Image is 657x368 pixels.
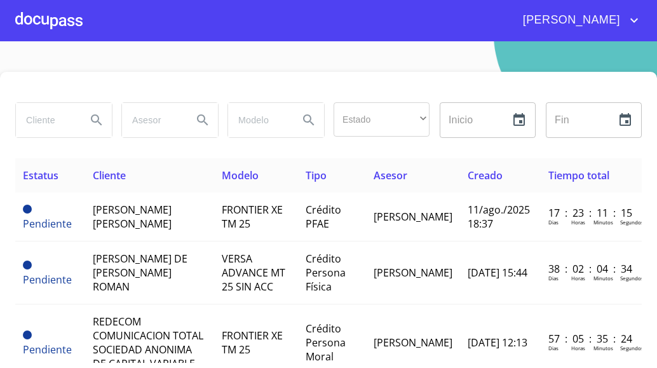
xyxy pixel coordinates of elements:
[228,103,288,137] input: search
[306,203,341,231] span: Crédito PFAE
[222,329,283,357] span: FRONTIER XE TM 25
[571,219,585,226] p: Horas
[513,10,642,31] button: account of current user
[513,10,627,31] span: [PERSON_NAME]
[16,103,76,137] input: search
[23,331,32,339] span: Pendiente
[93,252,187,294] span: [PERSON_NAME] DE [PERSON_NAME] ROMAN
[122,103,182,137] input: search
[593,344,613,351] p: Minutos
[222,168,259,182] span: Modelo
[593,219,613,226] p: Minutos
[571,344,585,351] p: Horas
[374,168,407,182] span: Asesor
[81,105,112,135] button: Search
[23,205,32,214] span: Pendiente
[468,336,527,350] span: [DATE] 12:13
[548,206,634,220] p: 17 : 23 : 11 : 15
[222,252,285,294] span: VERSA ADVANCE MT 25 SIN ACC
[306,252,346,294] span: Crédito Persona Física
[620,219,644,226] p: Segundos
[374,266,452,280] span: [PERSON_NAME]
[306,168,327,182] span: Tipo
[23,261,32,269] span: Pendiente
[23,217,72,231] span: Pendiente
[593,275,613,282] p: Minutos
[294,105,324,135] button: Search
[306,322,346,364] span: Crédito Persona Moral
[468,203,530,231] span: 11/ago./2025 18:37
[23,343,72,357] span: Pendiente
[23,273,72,287] span: Pendiente
[93,203,172,231] span: [PERSON_NAME] [PERSON_NAME]
[548,332,634,346] p: 57 : 05 : 35 : 24
[548,344,559,351] p: Dias
[374,336,452,350] span: [PERSON_NAME]
[187,105,218,135] button: Search
[548,262,634,276] p: 38 : 02 : 04 : 34
[620,275,644,282] p: Segundos
[468,266,527,280] span: [DATE] 15:44
[548,168,609,182] span: Tiempo total
[571,275,585,282] p: Horas
[93,168,126,182] span: Cliente
[468,168,503,182] span: Creado
[374,210,452,224] span: [PERSON_NAME]
[334,102,430,137] div: ​
[23,168,58,182] span: Estatus
[548,275,559,282] p: Dias
[620,344,644,351] p: Segundos
[548,219,559,226] p: Dias
[222,203,283,231] span: FRONTIER XE TM 25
